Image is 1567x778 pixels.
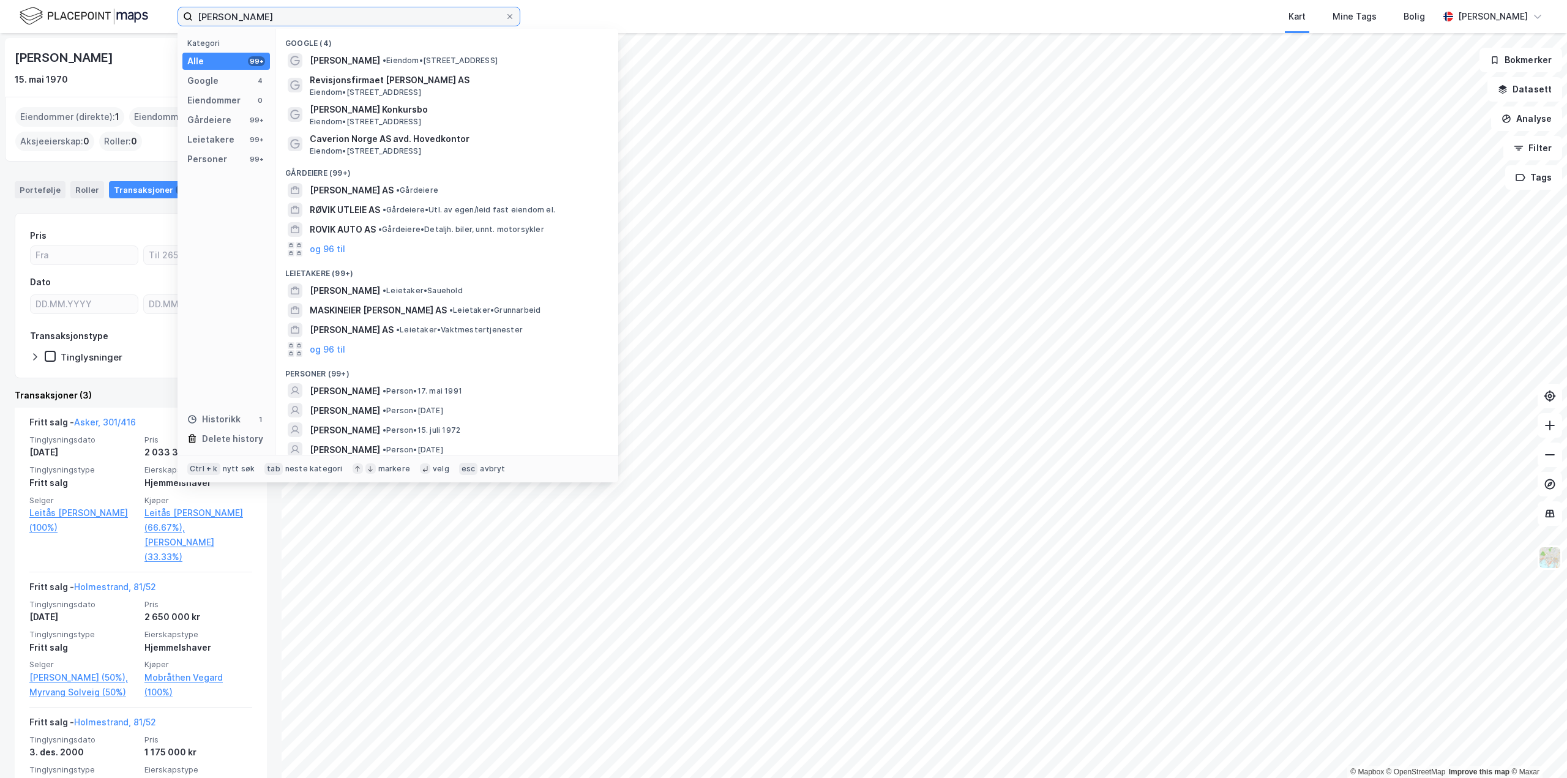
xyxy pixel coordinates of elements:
div: 2 650 000 kr [144,610,252,624]
div: Leietakere (99+) [275,259,618,281]
span: Caverion Norge AS avd. Hovedkontor [310,132,604,146]
span: Kjøper [144,495,252,506]
span: Leietaker • Sauehold [383,286,463,296]
span: 0 [83,134,89,149]
div: 2 033 333 kr [144,445,252,460]
span: Eierskapstype [144,465,252,475]
div: 99+ [248,154,265,164]
a: OpenStreetMap [1386,768,1446,776]
iframe: Chat Widget [1506,719,1567,778]
span: 0 [131,134,137,149]
div: neste kategori [285,464,343,474]
span: • [383,386,386,395]
div: Google [187,73,219,88]
span: Pris [144,435,252,445]
span: Kjøper [144,659,252,670]
img: Z [1538,546,1561,569]
div: Roller [70,181,104,198]
span: Tinglysningstype [29,629,137,640]
div: Eiendommer (direkte) : [15,107,124,127]
div: 3. des. 2000 [29,745,137,760]
span: Gårdeiere • Utl. av egen/leid fast eiendom el. [383,205,555,215]
div: Aksjeeierskap : [15,132,94,151]
div: Eiendommer (Indirekte) : [129,107,247,127]
div: Transaksjoner [109,181,193,198]
a: Leitås [PERSON_NAME] (100%) [29,506,137,535]
div: [PERSON_NAME] [1458,9,1528,24]
input: DD.MM.YYYY [144,295,251,313]
div: 3 [176,184,188,196]
span: RØVIK UTLEIE AS [310,203,380,217]
div: Transaksjoner (3) [15,388,267,403]
a: Leitås [PERSON_NAME] (66.67%), [144,506,252,535]
div: Kontrollprogram for chat [1506,719,1567,778]
span: 1 [115,110,119,124]
div: Hjemmelshaver [144,640,252,655]
div: Gårdeiere [187,113,231,127]
a: Holmestrand, 81/52 [74,717,156,727]
div: Kategori [187,39,270,48]
span: [PERSON_NAME] [310,403,380,418]
a: [PERSON_NAME] (33.33%) [144,535,252,564]
div: Roller : [99,132,142,151]
span: [PERSON_NAME] [310,53,380,68]
div: 99+ [248,135,265,144]
span: [PERSON_NAME] [310,283,380,298]
span: Eierskapstype [144,765,252,775]
div: 15. mai 1970 [15,72,68,87]
div: Delete history [202,432,263,446]
div: Fritt salg - [29,415,136,435]
span: • [396,325,400,334]
span: Person • 15. juli 1972 [383,425,460,435]
span: Eiendom • [STREET_ADDRESS] [310,146,421,156]
span: • [383,445,386,454]
input: DD.MM.YYYY [31,295,138,313]
span: ROVIK AUTO AS [310,222,376,237]
div: Fritt salg [29,476,137,490]
span: Tinglysningstype [29,765,137,775]
div: 99+ [248,56,265,66]
span: Person • 17. mai 1991 [383,386,462,396]
div: Dato [30,275,51,290]
div: Personer [187,152,227,166]
a: Mapbox [1350,768,1384,776]
span: [PERSON_NAME] [310,384,380,398]
span: Person • [DATE] [383,445,443,455]
div: velg [433,464,449,474]
input: Fra [31,246,138,264]
div: Mine Tags [1333,9,1377,24]
span: Tinglysningstype [29,465,137,475]
div: [DATE] [29,445,137,460]
span: • [383,205,386,214]
div: Pris [30,228,47,243]
button: Tags [1505,165,1562,190]
div: Kart [1288,9,1306,24]
span: • [383,286,386,295]
span: Person • [DATE] [383,406,443,416]
div: 4 [255,76,265,86]
span: Tinglysningsdato [29,435,137,445]
div: Fritt salg - [29,580,156,599]
span: Pris [144,599,252,610]
span: Revisjonsfirmaet [PERSON_NAME] AS [310,73,604,88]
div: 99+ [248,115,265,125]
span: • [378,225,382,234]
div: 0 [255,95,265,105]
a: Asker, 301/416 [74,417,136,427]
span: [PERSON_NAME] Konkursbo [310,102,604,117]
div: markere [378,464,410,474]
span: • [449,305,453,315]
span: Pris [144,735,252,745]
div: Hjemmelshaver [144,476,252,490]
div: Historikk [187,412,241,427]
div: nytt søk [223,464,255,474]
span: Eierskapstype [144,629,252,640]
button: Datasett [1487,77,1562,102]
span: Eiendom • [STREET_ADDRESS] [310,117,421,127]
div: Alle [187,54,204,69]
span: Tinglysningsdato [29,735,137,745]
div: 1 175 000 kr [144,745,252,760]
span: Leietaker • Grunnarbeid [449,305,540,315]
span: Tinglysningsdato [29,599,137,610]
div: Bolig [1404,9,1425,24]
